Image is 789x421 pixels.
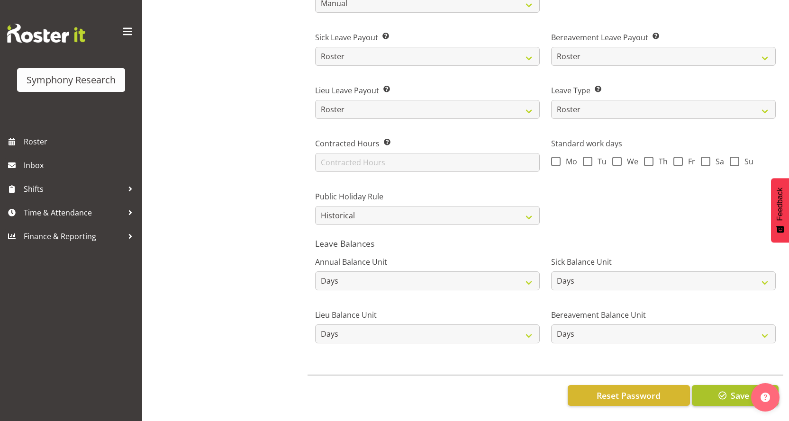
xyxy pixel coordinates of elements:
[7,24,85,43] img: Rosterit website logo
[315,138,540,149] label: Contracted Hours
[24,182,123,196] span: Shifts
[592,157,607,166] span: Tu
[315,238,776,249] h5: Leave Balances
[315,191,540,202] label: Public Holiday Rule
[771,178,789,242] button: Feedback - Show survey
[24,158,137,172] span: Inbox
[551,138,776,149] label: Standard work days
[653,157,668,166] span: Th
[315,153,540,172] input: Contracted Hours
[24,134,137,149] span: Roster
[710,157,724,166] span: Sa
[315,85,540,96] label: Lieu Leave Payout
[27,73,116,87] div: Symphony Research
[561,157,577,166] span: Mo
[551,32,776,43] label: Bereavement Leave Payout
[315,309,540,321] label: Lieu Balance Unit
[776,188,784,221] span: Feedback
[315,256,540,268] label: Annual Balance Unit
[622,157,638,166] span: We
[551,85,776,96] label: Leave Type
[24,229,123,243] span: Finance & Reporting
[568,385,690,406] button: Reset Password
[597,389,661,402] span: Reset Password
[24,206,123,220] span: Time & Attendance
[551,309,776,321] label: Bereavement Balance Unit
[731,389,749,402] span: Save
[692,385,779,406] button: Save
[551,256,776,268] label: Sick Balance Unit
[315,32,540,43] label: Sick Leave Payout
[683,157,695,166] span: Fr
[761,393,770,402] img: help-xxl-2.png
[739,157,753,166] span: Su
